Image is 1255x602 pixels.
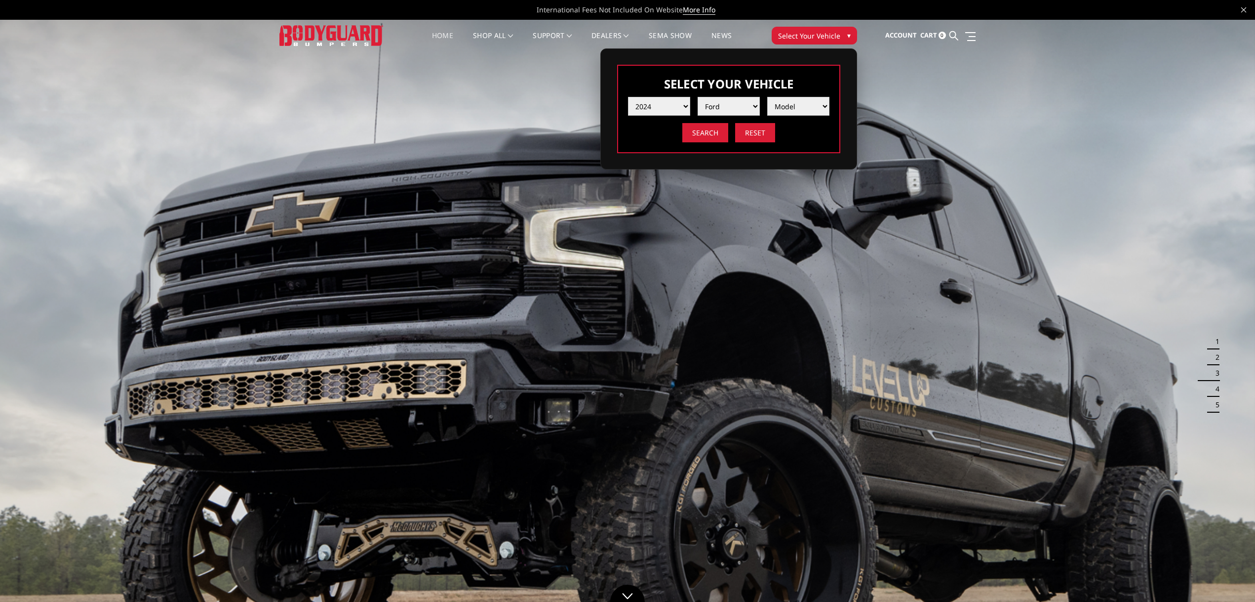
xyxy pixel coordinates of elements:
[1206,555,1255,602] iframe: Chat Widget
[1210,334,1219,349] button: 1 of 5
[772,27,857,44] button: Select Your Vehicle
[279,25,383,45] img: BODYGUARD BUMPERS
[628,76,829,92] h3: Select Your Vehicle
[711,32,732,51] a: News
[920,22,946,49] a: Cart 0
[682,123,728,142] input: Search
[649,32,692,51] a: SEMA Show
[920,31,937,40] span: Cart
[847,30,851,41] span: ▾
[778,31,840,41] span: Select Your Vehicle
[885,22,917,49] a: Account
[432,32,453,51] a: Home
[1210,397,1219,413] button: 5 of 5
[1210,381,1219,397] button: 4 of 5
[885,31,917,40] span: Account
[735,123,775,142] input: Reset
[591,32,629,51] a: Dealers
[533,32,572,51] a: Support
[939,32,946,39] span: 0
[683,5,715,15] a: More Info
[473,32,513,51] a: shop all
[1210,365,1219,381] button: 3 of 5
[1210,349,1219,365] button: 2 of 5
[610,585,645,602] a: Click to Down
